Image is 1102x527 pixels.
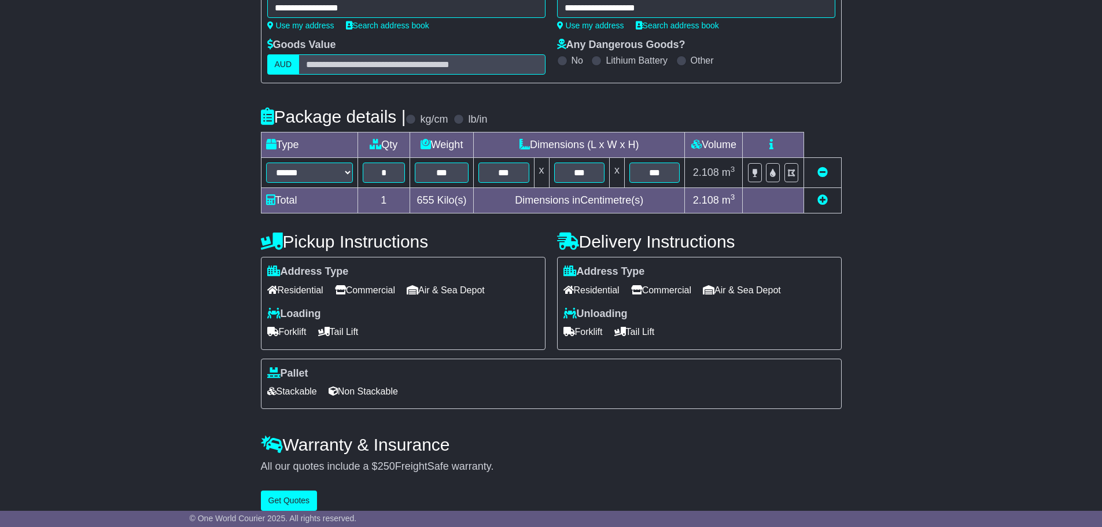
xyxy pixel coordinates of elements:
td: Kilo(s) [410,188,474,213]
a: Add new item [817,194,828,206]
td: Type [261,132,357,158]
a: Remove this item [817,167,828,178]
label: No [572,55,583,66]
td: x [534,158,549,188]
span: 2.108 [693,167,719,178]
td: Volume [685,132,743,158]
label: Address Type [563,266,645,278]
td: Dimensions (L x W x H) [474,132,685,158]
label: Loading [267,308,321,320]
label: Pallet [267,367,308,380]
span: Commercial [335,281,395,299]
td: Dimensions in Centimetre(s) [474,188,685,213]
span: Stackable [267,382,317,400]
span: Tail Lift [614,323,655,341]
h4: Pickup Instructions [261,232,546,251]
label: Goods Value [267,39,336,51]
label: Address Type [267,266,349,278]
a: Search address book [346,21,429,30]
label: lb/in [468,113,487,126]
label: Other [691,55,714,66]
a: Use my address [267,21,334,30]
td: Total [261,188,357,213]
td: 1 [357,188,410,213]
span: Residential [267,281,323,299]
td: x [609,158,624,188]
span: 2.108 [693,194,719,206]
a: Search address book [636,21,719,30]
span: Residential [563,281,620,299]
h4: Package details | [261,107,406,126]
span: Forklift [563,323,603,341]
span: Commercial [631,281,691,299]
span: Air & Sea Depot [703,281,781,299]
span: Tail Lift [318,323,359,341]
label: Unloading [563,308,628,320]
span: m [722,167,735,178]
label: Lithium Battery [606,55,668,66]
label: kg/cm [420,113,448,126]
div: All our quotes include a $ FreightSafe warranty. [261,460,842,473]
h4: Warranty & Insurance [261,435,842,454]
span: Forklift [267,323,307,341]
span: 250 [378,460,395,472]
span: Non Stackable [329,382,398,400]
span: 655 [417,194,434,206]
button: Get Quotes [261,491,318,511]
sup: 3 [731,165,735,174]
span: m [722,194,735,206]
label: AUD [267,54,300,75]
span: Air & Sea Depot [407,281,485,299]
h4: Delivery Instructions [557,232,842,251]
td: Qty [357,132,410,158]
a: Use my address [557,21,624,30]
sup: 3 [731,193,735,201]
td: Weight [410,132,474,158]
label: Any Dangerous Goods? [557,39,685,51]
span: © One World Courier 2025. All rights reserved. [190,514,357,523]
